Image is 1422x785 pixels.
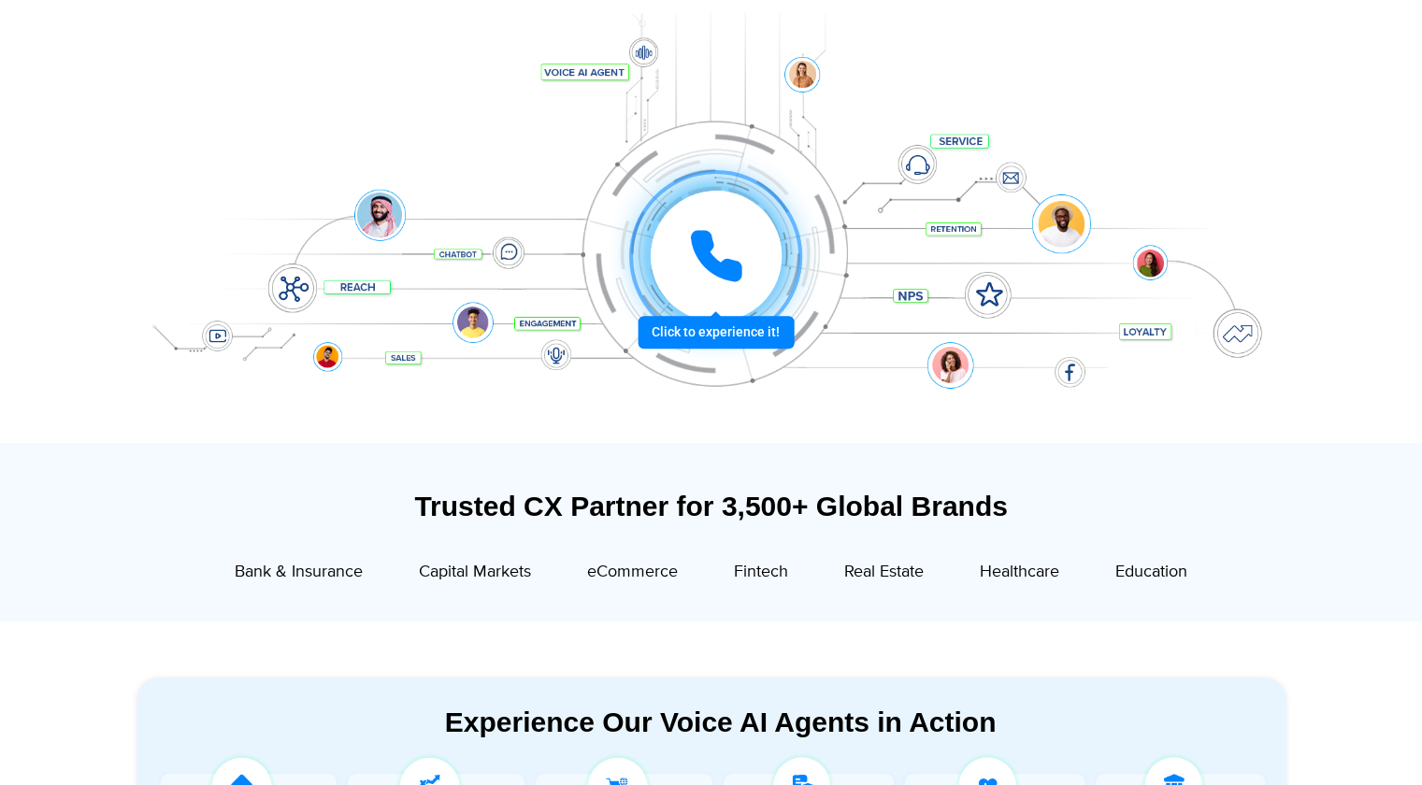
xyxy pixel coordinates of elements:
[419,562,531,582] span: Capital Markets
[235,562,363,582] span: Bank & Insurance
[1115,562,1187,582] span: Education
[419,560,531,590] a: Capital Markets
[136,490,1286,522] div: Trusted CX Partner for 3,500+ Global Brands
[587,560,678,590] a: eCommerce
[844,562,924,582] span: Real Estate
[980,562,1059,582] span: Healthcare
[587,562,678,582] span: eCommerce
[980,560,1059,590] a: Healthcare
[734,560,788,590] a: Fintech
[734,562,788,582] span: Fintech
[1115,560,1187,590] a: Education
[155,706,1286,738] div: Experience Our Voice AI Agents in Action
[844,560,924,590] a: Real Estate
[235,560,363,590] a: Bank & Insurance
